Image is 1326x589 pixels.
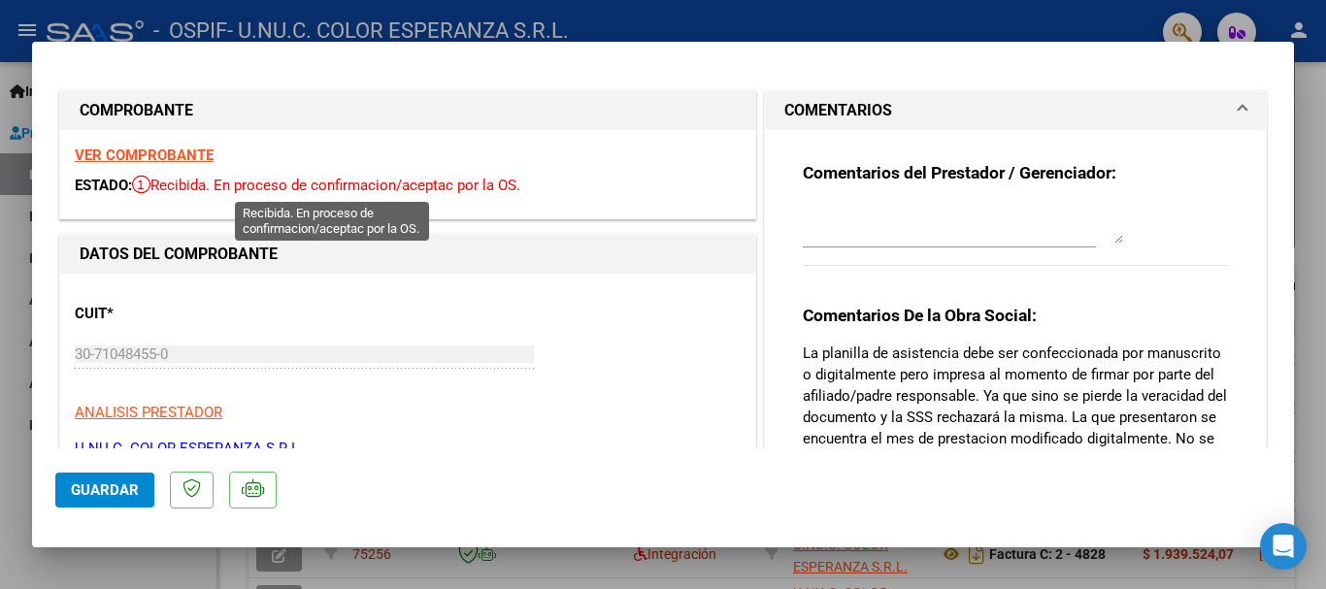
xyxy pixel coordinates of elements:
[80,245,278,263] strong: DATOS DEL COMPROBANTE
[784,99,892,122] h1: COMENTARIOS
[75,303,275,325] p: CUIT
[803,306,1037,325] strong: Comentarios De la Obra Social:
[803,343,1228,471] p: La planilla de asistencia debe ser confeccionada por manuscrito o digitalmente pero impresa al mo...
[55,473,154,507] button: Guardar
[80,101,193,119] strong: COMPROBANTE
[765,130,1266,559] div: COMENTARIOS
[765,91,1266,130] mat-expansion-panel-header: COMENTARIOS
[75,177,132,194] span: ESTADO:
[75,438,741,460] p: U.NU.C. COLOR ESPERANZA S.R.L.
[75,147,214,164] a: VER COMPROBANTE
[71,481,139,499] span: Guardar
[1260,523,1307,570] div: Open Intercom Messenger
[75,404,222,421] span: ANALISIS PRESTADOR
[803,163,1116,182] strong: Comentarios del Prestador / Gerenciador:
[132,177,520,194] span: Recibida. En proceso de confirmacion/aceptac por la OS.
